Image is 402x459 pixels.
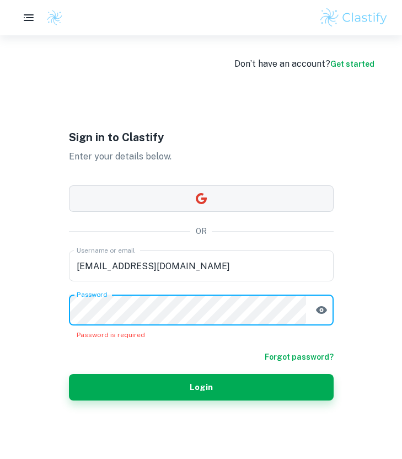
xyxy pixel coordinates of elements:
[319,7,389,29] img: Clastify logo
[46,9,63,26] img: Clastify logo
[77,330,326,340] p: Password is required
[196,225,207,237] p: OR
[77,290,107,299] label: Password
[69,150,334,163] p: Enter your details below.
[77,245,135,255] label: Username or email
[69,129,334,146] h1: Sign in to Clastify
[265,351,334,363] a: Forgot password?
[234,57,374,71] div: Don’t have an account?
[330,60,374,68] a: Get started
[40,9,63,26] a: Clastify logo
[69,374,334,401] button: Login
